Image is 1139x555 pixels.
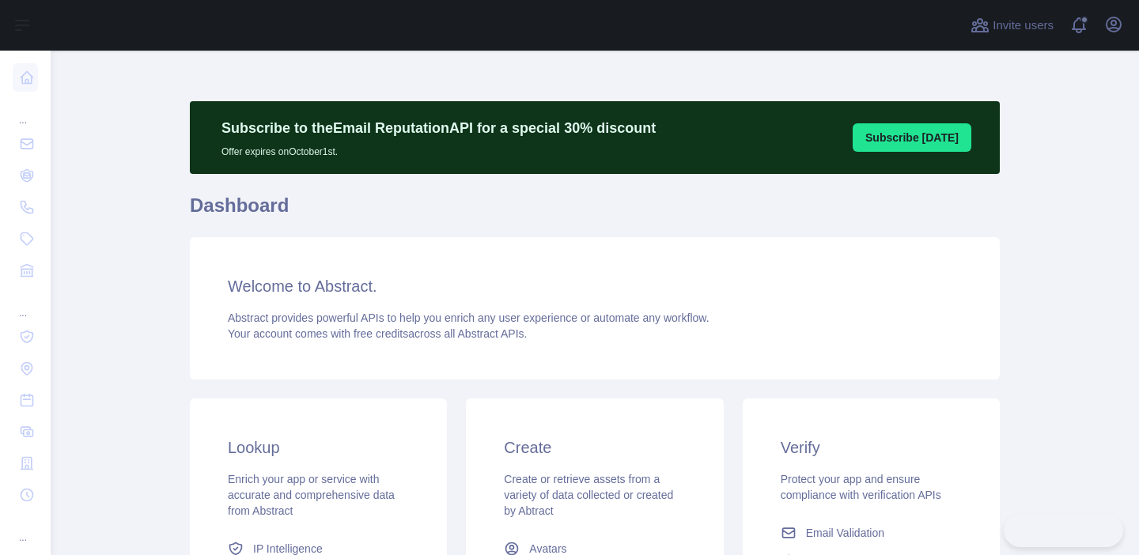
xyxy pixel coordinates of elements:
[504,436,685,459] h3: Create
[228,275,962,297] h3: Welcome to Abstract.
[228,473,395,517] span: Enrich your app or service with accurate and comprehensive data from Abstract
[190,193,1000,231] h1: Dashboard
[853,123,971,152] button: Subscribe [DATE]
[228,327,527,340] span: Your account comes with across all Abstract APIs.
[221,139,656,158] p: Offer expires on October 1st.
[221,117,656,139] p: Subscribe to the Email Reputation API for a special 30 % discount
[13,95,38,126] div: ...
[504,473,673,517] span: Create or retrieve assets from a variety of data collected or created by Abtract
[993,17,1054,35] span: Invite users
[774,519,968,547] a: Email Validation
[228,436,409,459] h3: Lookup
[806,525,884,541] span: Email Validation
[967,13,1057,38] button: Invite users
[781,436,962,459] h3: Verify
[13,288,38,319] div: ...
[1004,514,1123,547] iframe: Toggle Customer Support
[354,327,408,340] span: free credits
[13,512,38,544] div: ...
[228,311,710,324] span: Abstract provides powerful APIs to help you enrich any user experience or automate any workflow.
[781,473,941,501] span: Protect your app and ensure compliance with verification APIs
